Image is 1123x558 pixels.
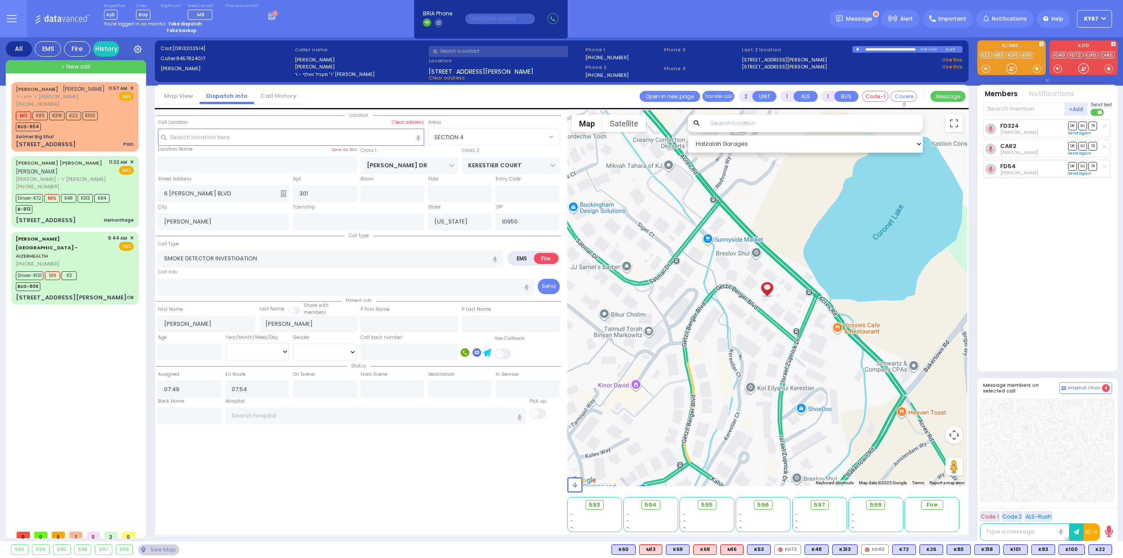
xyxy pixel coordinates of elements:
[1000,169,1038,176] span: Moshe Yabra
[980,52,992,58] a: K22
[158,241,179,248] label: Call Type
[361,176,374,183] label: Room
[832,544,858,555] div: BLS
[54,545,70,554] div: 595
[836,15,843,22] img: message.svg
[1088,544,1112,555] div: K22
[161,65,292,72] label: [PERSON_NAME]
[254,92,303,100] a: Call History
[1068,142,1077,150] span: DR
[572,115,602,132] button: Show street map
[720,544,744,555] div: ALS
[945,115,963,132] button: Toggle fullscreen view
[295,71,426,78] label: ר' מעכיל וואלף - ר' [PERSON_NAME]
[1068,385,1100,391] span: Internal Chat
[1068,162,1077,170] span: DR
[980,511,1000,522] button: Code 1
[947,544,971,555] div: BLS
[862,91,888,102] button: Code-1
[919,544,943,555] div: K26
[1078,122,1087,130] span: SO
[108,85,127,92] span: 11:57 AM
[1068,171,1091,176] a: Send again
[200,92,254,100] a: Dispatch info
[225,398,245,405] label: Hospital
[666,544,690,555] div: BLS
[32,112,48,120] span: K80
[1003,544,1028,555] div: K101
[585,54,629,61] label: [PHONE_NUMBER]
[332,147,357,153] label: Save as POI
[928,44,930,54] div: /
[693,544,717,555] div: K68
[1068,122,1077,130] span: DR
[1102,384,1110,392] span: 4
[985,89,1018,99] button: Members
[161,45,292,52] label: Cad:
[429,67,533,74] span: [STREET_ADDRESS][PERSON_NAME]
[16,282,40,291] span: BUS-906
[225,407,526,424] input: Search hospital
[188,4,215,9] label: Medic on call
[61,271,77,280] span: K3
[1031,544,1055,555] div: K83
[158,371,179,378] label: Assigned
[158,176,192,183] label: Street Address
[846,14,872,23] span: Message
[225,4,258,9] label: Fire units on call
[158,398,184,405] label: Back Home
[496,204,502,211] label: ZIP
[1068,52,1083,58] a: FD72
[1091,101,1112,108] span: Send text
[1084,523,1100,541] button: 10-4
[157,92,200,100] a: Map View
[16,159,102,166] a: [PERSON_NAME] [PERSON_NAME]
[104,4,126,9] label: Dispatcher
[104,10,118,20] span: ky5
[168,21,202,27] strong: Take dispatch
[851,518,854,524] span: -
[16,205,32,214] span: B-913
[16,194,43,203] span: Driver-K72
[32,545,50,554] div: 594
[35,13,93,24] img: Logo
[851,524,854,531] span: -
[49,112,64,120] span: K318
[158,129,425,145] input: Search location here
[942,56,962,64] a: Use this
[1088,544,1112,555] div: BLS
[795,518,798,524] span: -
[428,176,439,183] label: Floor
[361,306,390,313] label: P First Name
[757,500,769,509] span: 596
[158,306,183,313] label: First Name
[702,91,734,102] button: Transfer call
[6,41,32,57] div: All
[130,158,134,166] span: ✕
[16,260,59,267] span: [PHONE_NUMBER]
[52,532,65,538] span: 0
[759,272,775,298] div: JOEL FALKOWITZ
[16,140,76,149] div: [STREET_ADDRESS]
[1029,89,1074,99] button: Notifications
[585,72,629,78] label: [PHONE_NUMBER]
[158,334,167,341] label: Age
[570,518,573,524] span: -
[900,15,913,23] span: Alert
[494,335,525,342] label: Use Callback
[720,544,744,555] div: M16
[161,4,180,9] label: Night unit
[429,57,582,65] label: Location
[176,55,205,62] span: 8457824017
[104,217,134,223] div: Hemorrhage
[293,371,315,378] label: On Scene
[104,532,118,538] span: 2
[1059,544,1085,555] div: K100
[136,10,150,20] span: Bay
[225,371,246,378] label: En Route
[95,545,112,554] div: 597
[640,91,700,102] a: Open in new page
[16,101,59,108] span: [PHONE_NUMBER]
[538,279,560,294] button: Send
[428,204,440,211] label: State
